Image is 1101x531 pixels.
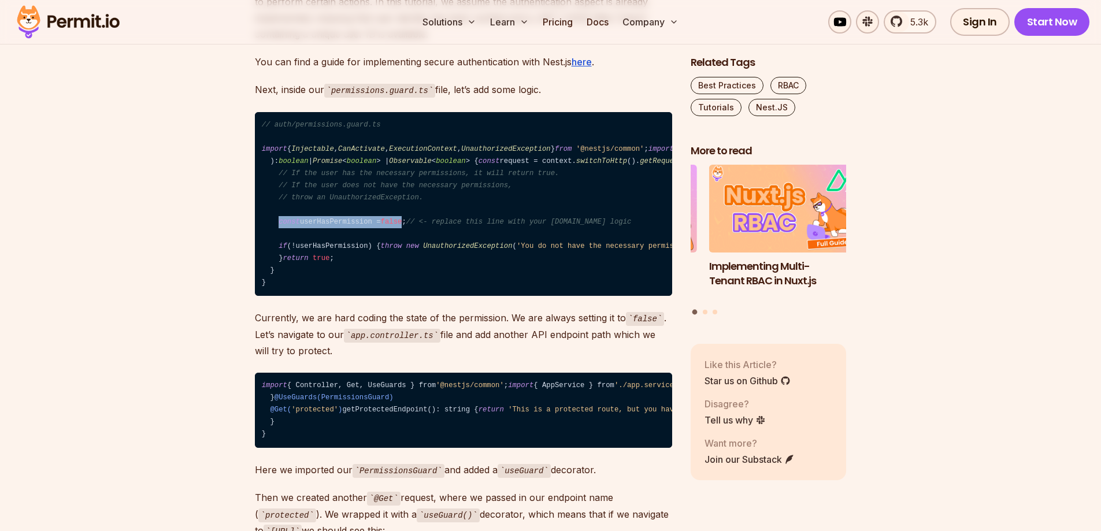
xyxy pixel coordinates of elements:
[709,165,865,303] li: 1 of 3
[255,54,672,70] p: You can find a guide for implementing secure authentication with Nest.js .
[517,242,703,250] span: 'You do not have the necessary permissions.'
[275,393,394,402] span: @UseGuards(PermissionsGuard)
[498,464,551,478] code: useGuard
[283,254,309,262] span: return
[541,165,697,303] li: 3 of 3
[436,381,504,389] span: '@nestjs/common'
[508,381,533,389] span: import
[709,165,865,253] img: Implementing Multi-Tenant RBAC in Nuxt.js
[291,406,338,414] span: 'protected'
[572,56,592,68] a: here
[705,358,791,372] p: Like this Article?
[279,218,300,226] span: const
[541,165,697,253] img: How to Use JWTs for Authorization: Best Practices and Common Mistakes
[381,242,402,250] span: throw
[691,165,847,317] div: Posts
[709,259,865,288] h3: Implementing Multi-Tenant RBAC in Nuxt.js
[691,144,847,158] h2: More to read
[626,312,665,326] code: false
[338,145,385,153] span: CanActivate
[692,310,698,315] button: Go to slide 1
[258,508,316,522] code: protected
[255,81,672,98] p: Next, inside our file, let’s add some logic.
[262,381,287,389] span: import
[291,145,334,153] span: Injectable
[703,310,707,314] button: Go to slide 2
[353,464,444,478] code: PermissionsGuard
[279,194,423,202] span: // throw an UnauthorizedException.
[485,10,533,34] button: Learn
[713,310,717,314] button: Go to slide 3
[705,413,766,427] a: Tell us why
[770,77,806,94] a: RBAC
[313,254,329,262] span: true
[406,242,419,250] span: new
[705,374,791,388] a: Star us on Github
[479,406,504,414] span: return
[436,157,465,165] span: boolean
[538,10,577,34] a: Pricing
[748,99,795,116] a: Nest.JS
[461,145,550,153] span: UnauthorizedException
[648,145,674,153] span: import
[389,157,432,165] span: Observable
[279,242,287,250] span: if
[508,406,716,414] span: 'This is a protected route, but you have access.'
[279,181,512,190] span: // If the user does not have the necessary permissions,
[255,310,672,359] p: Currently, we are hard coding the state of the permission. We are always setting it to . Let’s na...
[389,145,457,153] span: ExecutionContext
[367,492,401,506] code: @Get
[12,2,125,42] img: Permit logo
[262,145,287,153] span: import
[705,452,795,466] a: Join our Substack
[347,157,376,165] span: boolean
[479,157,500,165] span: const
[381,218,402,226] span: false
[324,84,436,98] code: permissions.guard.ts
[262,121,381,129] span: // auth/permissions.guard.ts
[313,157,342,165] span: Promise
[423,242,512,250] span: UnauthorizedException
[417,508,480,522] code: useGuard()
[255,462,672,478] p: Here we imported our and added a decorator.
[691,77,763,94] a: Best Practices
[884,10,936,34] a: 5.3k
[576,157,627,165] span: switchToHttp
[705,436,795,450] p: Want more?
[709,165,865,303] a: Implementing Multi-Tenant RBAC in Nuxt.jsImplementing Multi-Tenant RBAC in Nuxt.js
[279,157,308,165] span: boolean
[705,397,766,411] p: Disagree?
[614,381,678,389] span: './app.service'
[418,10,481,34] button: Solutions
[541,259,697,302] h3: How to Use JWTs for Authorization: Best Practices and Common Mistakes
[691,55,847,70] h2: Related Tags
[555,145,572,153] span: from
[270,406,342,414] span: @Get( )
[582,10,613,34] a: Docs
[950,8,1010,36] a: Sign In
[640,157,683,165] span: getRequest
[255,373,672,448] code: { Controller, Get, UseGuards } from ; { AppService } from ; { PermissionsGuard } from ; export { ...
[255,112,672,296] code: { , , , } ; { } ; () { ( : , ): | < > | < > { request = context. (). (); userHasPermission = ; (!...
[279,169,559,177] span: // If the user has the necessary permissions, it will return true.
[618,10,683,34] button: Company
[576,145,644,153] span: '@nestjs/common'
[344,329,441,343] code: app.controller.ts
[691,99,742,116] a: Tutorials
[1014,8,1090,36] a: Start Now
[406,218,632,226] span: // <- replace this line with your [DOMAIN_NAME] logic
[903,15,928,29] span: 5.3k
